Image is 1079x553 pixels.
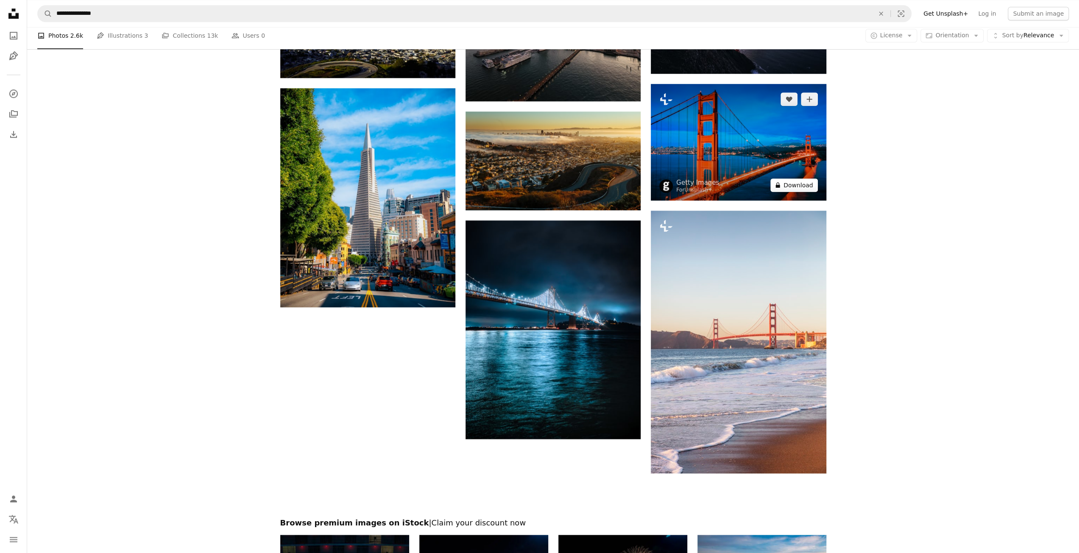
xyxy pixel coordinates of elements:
[651,138,826,146] a: Famous Golden Gate Bridge, San Francisco at night, USA
[920,29,984,42] button: Orientation
[891,6,911,22] button: Visual search
[973,7,1001,20] a: Log in
[781,92,797,106] button: Like
[651,211,826,473] img: a view of the golden gate bridge from the beach
[5,27,22,44] a: Photos
[5,126,22,143] a: Download History
[676,178,719,187] a: Getty Images
[145,31,148,40] span: 3
[466,111,641,210] img: a view of a city from a hill above the clouds
[659,179,673,193] img: Go to Getty Images's profile
[651,338,826,345] a: a view of the golden gate bridge from the beach
[1008,7,1069,20] button: Submit an image
[280,194,455,201] a: a view of a city street with a very tall building in the background
[935,32,969,39] span: Orientation
[5,85,22,102] a: Explore
[5,511,22,528] button: Language
[280,518,826,528] h2: Browse premium images on iStock
[5,531,22,548] button: Menu
[261,31,265,40] span: 0
[5,106,22,122] a: Collections
[676,187,719,194] div: For
[684,187,712,193] a: Unsplash+
[207,31,218,40] span: 13k
[770,178,818,192] button: Download
[466,326,641,333] a: a large bridge over a large body of water
[865,29,917,42] button: License
[880,32,903,39] span: License
[1002,32,1023,39] span: Sort by
[162,22,218,49] a: Collections 13k
[651,84,826,200] img: Famous Golden Gate Bridge, San Francisco at night, USA
[987,29,1069,42] button: Sort byRelevance
[918,7,973,20] a: Get Unsplash+
[97,22,148,49] a: Illustrations 3
[5,490,22,507] a: Log in / Sign up
[231,22,265,49] a: Users 0
[5,5,22,24] a: Home — Unsplash
[466,220,641,439] img: a large bridge over a large body of water
[37,5,912,22] form: Find visuals sitewide
[280,88,455,307] img: a view of a city street with a very tall building in the background
[801,92,818,106] button: Add to Collection
[466,157,641,164] a: a view of a city from a hill above the clouds
[872,6,890,22] button: Clear
[5,47,22,64] a: Illustrations
[1002,31,1054,40] span: Relevance
[429,518,526,527] span: | Claim your discount now
[38,6,52,22] button: Search Unsplash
